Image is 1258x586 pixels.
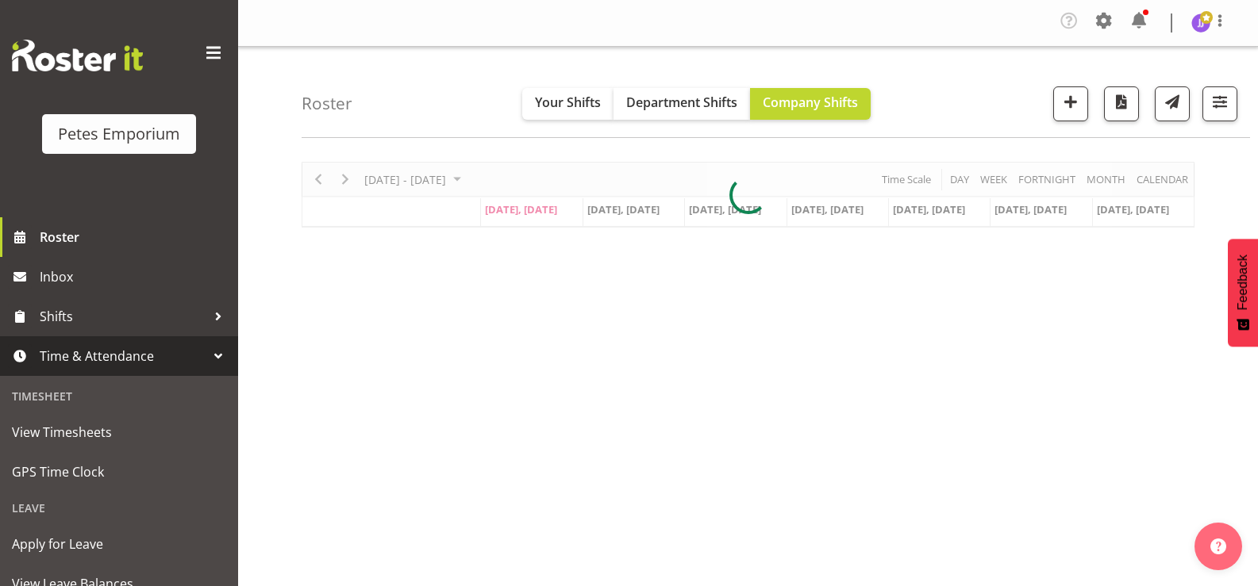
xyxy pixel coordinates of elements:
[1104,86,1139,121] button: Download a PDF of the roster according to the set date range.
[1191,13,1210,33] img: janelle-jonkers702.jpg
[626,94,737,111] span: Department Shifts
[535,94,601,111] span: Your Shifts
[1210,538,1226,554] img: help-xxl-2.png
[1236,255,1250,310] span: Feedback
[4,492,234,524] div: Leave
[522,88,614,120] button: Your Shifts
[12,40,143,71] img: Rosterit website logo
[1228,239,1258,347] button: Feedback - Show survey
[12,420,226,444] span: View Timesheets
[750,88,871,120] button: Company Shifts
[4,412,234,452] a: View Timesheets
[4,380,234,412] div: Timesheet
[302,94,352,113] h4: Roster
[12,532,226,556] span: Apply for Leave
[40,225,230,249] span: Roster
[58,122,180,146] div: Petes Emporium
[40,304,206,328] span: Shifts
[40,344,206,368] span: Time & Attendance
[4,452,234,492] a: GPS Time Clock
[763,94,858,111] span: Company Shifts
[1053,86,1088,121] button: Add a new shift
[614,88,750,120] button: Department Shifts
[1202,86,1237,121] button: Filter Shifts
[1155,86,1190,121] button: Send a list of all shifts for the selected filtered period to all rostered employees.
[12,460,226,484] span: GPS Time Clock
[40,265,230,289] span: Inbox
[4,524,234,564] a: Apply for Leave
